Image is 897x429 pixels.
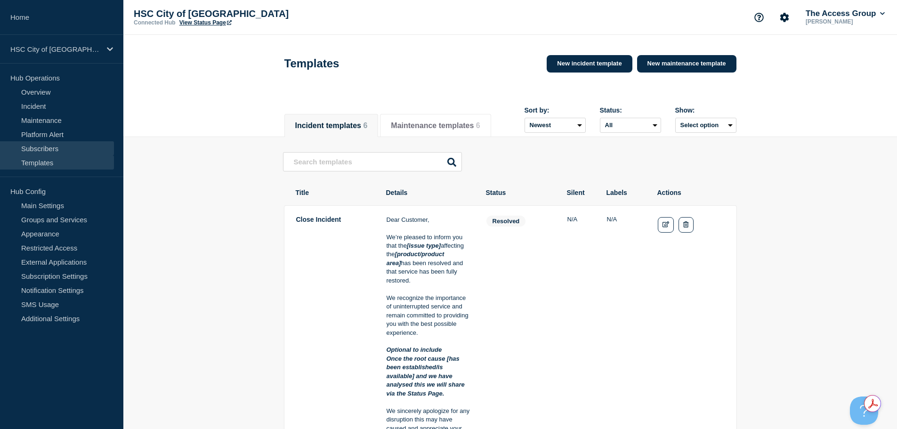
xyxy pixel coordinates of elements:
[295,121,368,130] button: Incident templates 6
[387,233,470,285] p: We’re pleased to inform you that the affecting the has been resolved and that service has been fu...
[804,9,887,18] button: The Access Group
[675,118,736,133] button: Select option
[284,57,339,70] h1: Templates
[637,55,736,73] a: New maintenance template
[387,216,470,224] p: Dear Customer,
[600,106,661,114] div: Status:
[363,121,367,130] span: 6
[387,251,446,266] em: [product/product area]
[10,45,101,53] p: HSC City of [GEOGRAPHIC_DATA]
[657,188,725,197] th: Actions
[749,8,769,27] button: Support
[658,217,674,233] a: Edit
[476,121,480,130] span: 6
[525,106,586,114] div: Sort by:
[600,118,661,133] select: Status
[283,152,462,171] input: Search templates
[525,118,586,133] select: Sort by
[179,19,232,26] a: View Status Page
[850,397,878,425] iframe: Help Scout Beacon - Open
[679,217,693,233] button: Delete
[387,294,470,337] p: We recognize the importance of uninterrupted service and remain committed to providing you with t...
[295,188,371,197] th: Title
[775,8,794,27] button: Account settings
[134,19,176,26] p: Connected Hub
[675,106,736,114] div: Show:
[547,55,632,73] a: New incident template
[485,188,551,197] th: Status
[391,121,480,130] button: Maintenance templates 6
[804,18,887,25] p: [PERSON_NAME]
[606,188,642,197] th: Labels
[134,8,322,19] p: HSC City of [GEOGRAPHIC_DATA]
[386,188,470,197] th: Details
[486,216,526,227] span: resolved
[387,355,467,397] em: Once the root cause [has been established/is available] and we have analysed this we will share v...
[566,188,591,197] th: Silent
[407,242,441,249] em: [issue type]
[387,346,442,353] em: Optional to include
